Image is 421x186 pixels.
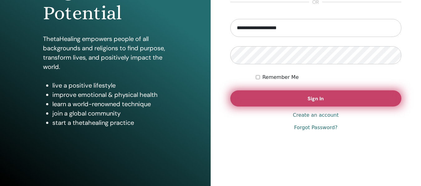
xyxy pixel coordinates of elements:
li: live a positive lifestyle [52,81,168,90]
button: Sign In [230,90,402,107]
a: Create an account [293,111,339,119]
label: Remember Me [262,74,299,81]
li: learn a world-renowned technique [52,99,168,109]
div: Keep me authenticated indefinitely or until I manually logout [256,74,401,81]
li: join a global community [52,109,168,118]
p: ThetaHealing empowers people of all backgrounds and religions to find purpose, transform lives, a... [43,34,168,71]
li: start a thetahealing practice [52,118,168,127]
a: Forgot Password? [294,124,337,131]
li: improve emotional & physical health [52,90,168,99]
span: Sign In [308,95,324,102]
